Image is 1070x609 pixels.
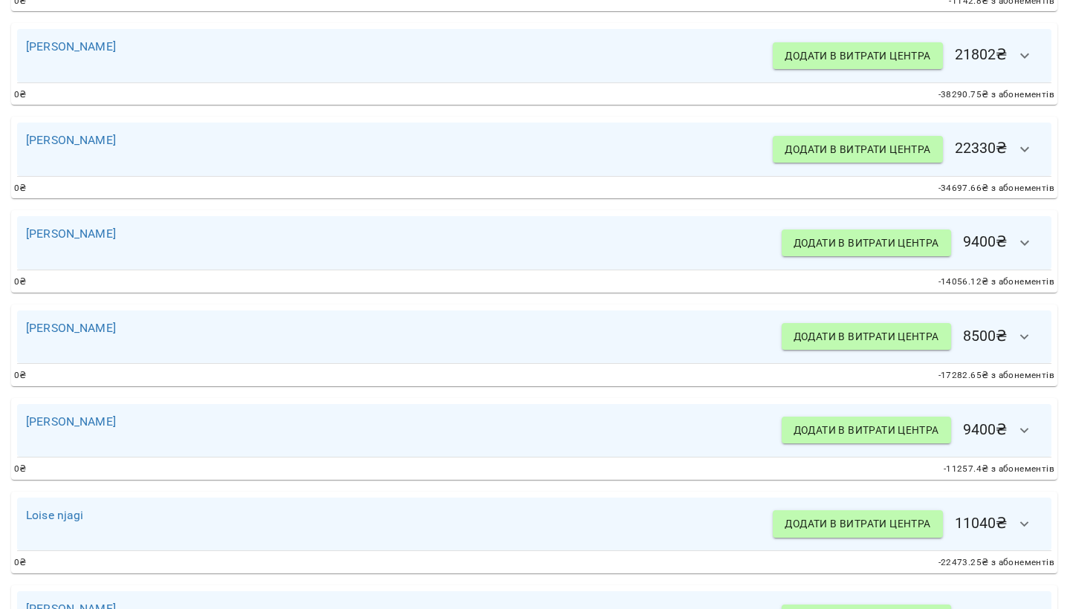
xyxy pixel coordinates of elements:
a: [PERSON_NAME] [26,133,116,147]
h6: 11040 ₴ [773,507,1043,542]
h6: 22330 ₴ [773,131,1043,167]
span: -38290.75 ₴ з абонементів [938,88,1054,102]
button: Додати в витрати центра [773,42,942,69]
button: Додати в витрати центра [782,229,951,256]
span: -22473.25 ₴ з абонементів [938,556,1054,570]
span: 0 ₴ [14,462,27,477]
a: [PERSON_NAME] [26,227,116,241]
span: Додати в витрати центра [794,234,939,252]
span: -34697.66 ₴ з абонементів [938,181,1054,196]
a: Loise njagi [26,508,84,522]
h6: 8500 ₴ [782,319,1043,355]
span: -11257.4 ₴ з абонементів [944,462,1054,477]
button: Додати в витрати центра [773,510,942,537]
a: [PERSON_NAME] [26,321,116,335]
a: [PERSON_NAME] [26,39,116,53]
h6: 9400 ₴ [782,225,1043,261]
span: Додати в витрати центра [785,515,930,533]
h6: 21802 ₴ [773,38,1043,74]
span: Додати в витрати центра [794,328,939,345]
span: -17282.65 ₴ з абонементів [938,368,1054,383]
span: Додати в витрати центра [785,140,930,158]
span: 0 ₴ [14,275,27,290]
a: [PERSON_NAME] [26,414,116,429]
span: -14056.12 ₴ з абонементів [938,275,1054,290]
span: 0 ₴ [14,88,27,102]
button: Додати в витрати центра [782,417,951,443]
button: Додати в витрати центра [773,136,942,163]
span: 0 ₴ [14,556,27,570]
span: 0 ₴ [14,181,27,196]
button: Додати в витрати центра [782,323,951,350]
span: Додати в витрати центра [794,421,939,439]
h6: 9400 ₴ [782,413,1043,449]
span: Додати в витрати центра [785,47,930,65]
span: 0 ₴ [14,368,27,383]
